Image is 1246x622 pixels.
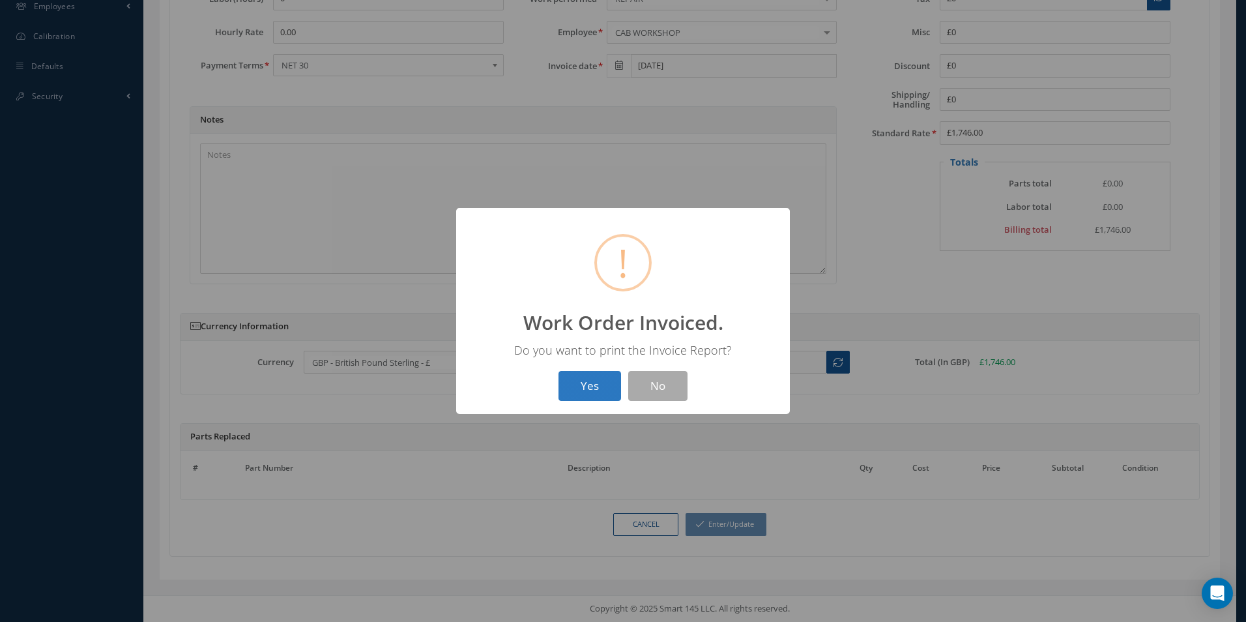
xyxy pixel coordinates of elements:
div: Open Intercom Messenger [1202,578,1233,609]
h2: Work Order Invoiced. [523,311,723,334]
button: Yes [558,371,621,402]
span: ! [618,237,628,289]
div: Do you want to print the Invoice Report? [469,342,777,358]
button: No [628,371,688,402]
